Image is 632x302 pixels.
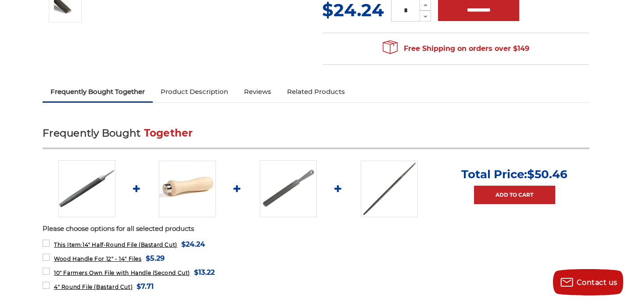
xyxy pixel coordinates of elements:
[527,167,567,181] span: $50.46
[577,278,618,287] span: Contact us
[553,269,623,295] button: Contact us
[136,280,154,292] span: $7.71
[54,241,83,248] strong: This Item:
[54,241,177,248] span: 14" Half-Round File (Bastard Cut)
[144,127,193,139] span: Together
[54,270,190,276] span: 10" Farmers Own File with Handle (Second Cut)
[54,255,142,262] span: Wood Handle For 12" - 14" Files
[58,160,115,217] img: 14" Half round bastard file
[181,238,205,250] span: $24.24
[461,167,567,181] p: Total Price:
[236,82,279,101] a: Reviews
[43,224,589,234] p: Please choose options for all selected products
[474,186,555,204] a: Add to Cart
[43,127,140,139] span: Frequently Bought
[194,266,215,278] span: $13.22
[54,284,133,290] span: 4" Round File (Bastard Cut)
[146,252,165,264] span: $5.29
[153,82,236,101] a: Product Description
[43,82,153,101] a: Frequently Bought Together
[383,40,529,58] span: Free Shipping on orders over $149
[279,82,353,101] a: Related Products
